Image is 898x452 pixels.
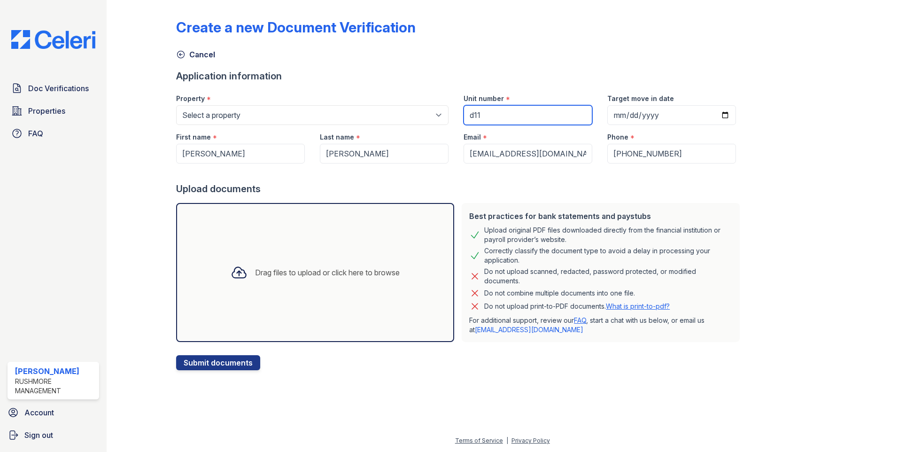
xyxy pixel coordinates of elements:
[506,437,508,444] div: |
[475,326,583,334] a: [EMAIL_ADDRESS][DOMAIN_NAME]
[24,429,53,441] span: Sign out
[176,19,416,36] div: Create a new Document Verification
[255,267,400,278] div: Drag files to upload or click here to browse
[8,79,99,98] a: Doc Verifications
[484,226,732,244] div: Upload original PDF files downloaded directly from the financial institution or payroll provider’...
[176,94,205,103] label: Property
[607,94,674,103] label: Target move in date
[176,132,211,142] label: First name
[4,426,103,444] a: Sign out
[607,132,628,142] label: Phone
[484,267,732,286] div: Do not upload scanned, redacted, password protected, or modified documents.
[8,101,99,120] a: Properties
[176,355,260,370] button: Submit documents
[484,246,732,265] div: Correctly classify the document type to avoid a delay in processing your application.
[15,377,95,396] div: Rushmore Management
[464,132,481,142] label: Email
[606,302,670,310] a: What is print-to-pdf?
[176,182,743,195] div: Upload documents
[4,403,103,422] a: Account
[511,437,550,444] a: Privacy Policy
[24,407,54,418] span: Account
[176,70,743,83] div: Application information
[28,83,89,94] span: Doc Verifications
[28,105,65,117] span: Properties
[28,128,43,139] span: FAQ
[4,30,103,49] img: CE_Logo_Blue-a8612792a0a2168367f1c8372b55b34899dd931a85d93a1a3d3e32e68fde9ad4.png
[8,124,99,143] a: FAQ
[469,316,732,335] p: For additional support, review our , start a chat with us below, or email us at
[464,94,504,103] label: Unit number
[455,437,503,444] a: Terms of Service
[320,132,354,142] label: Last name
[484,302,670,311] p: Do not upload print-to-PDF documents.
[484,288,635,299] div: Do not combine multiple documents into one file.
[15,366,95,377] div: [PERSON_NAME]
[176,49,215,60] a: Cancel
[469,210,732,222] div: Best practices for bank statements and paystubs
[574,316,586,324] a: FAQ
